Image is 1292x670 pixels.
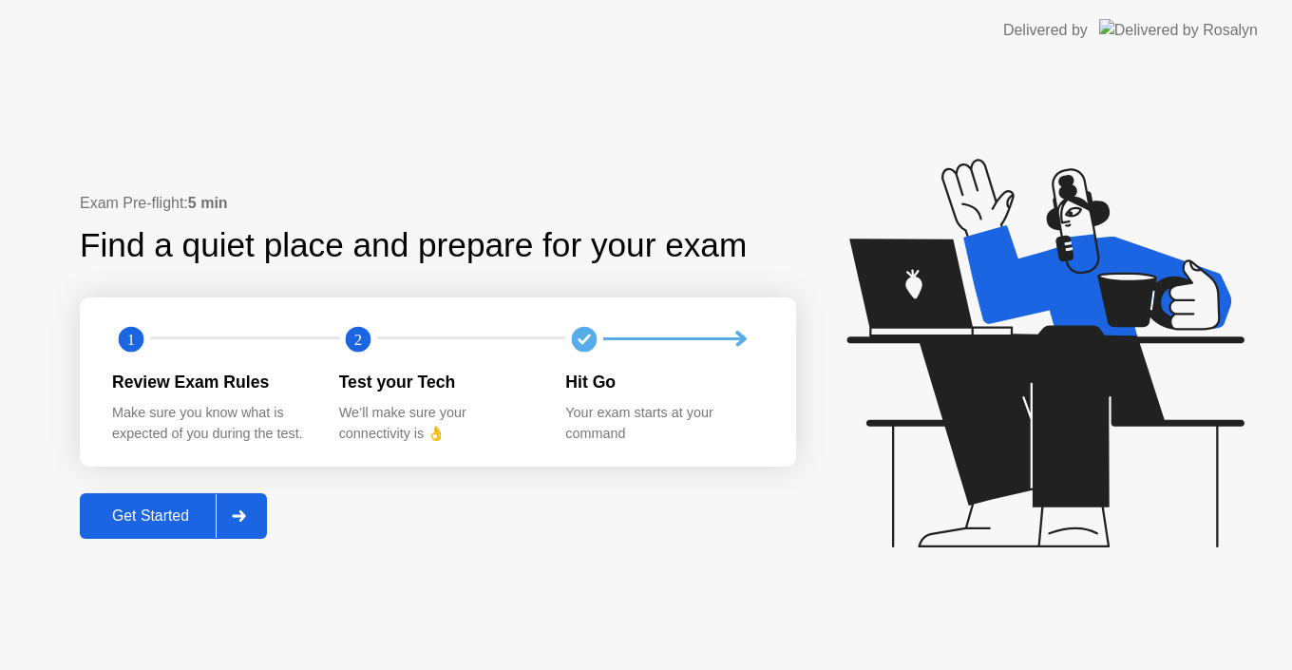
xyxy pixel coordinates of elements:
[1003,19,1088,42] div: Delivered by
[80,192,796,215] div: Exam Pre-flight:
[1099,19,1258,41] img: Delivered by Rosalyn
[80,493,267,539] button: Get Started
[85,507,216,525] div: Get Started
[339,370,536,394] div: Test your Tech
[80,220,750,271] div: Find a quiet place and prepare for your exam
[339,403,536,444] div: We’ll make sure your connectivity is 👌
[565,370,762,394] div: Hit Go
[127,330,135,348] text: 1
[354,330,362,348] text: 2
[112,370,309,394] div: Review Exam Rules
[112,403,309,444] div: Make sure you know what is expected of you during the test.
[188,195,228,211] b: 5 min
[565,403,762,444] div: Your exam starts at your command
